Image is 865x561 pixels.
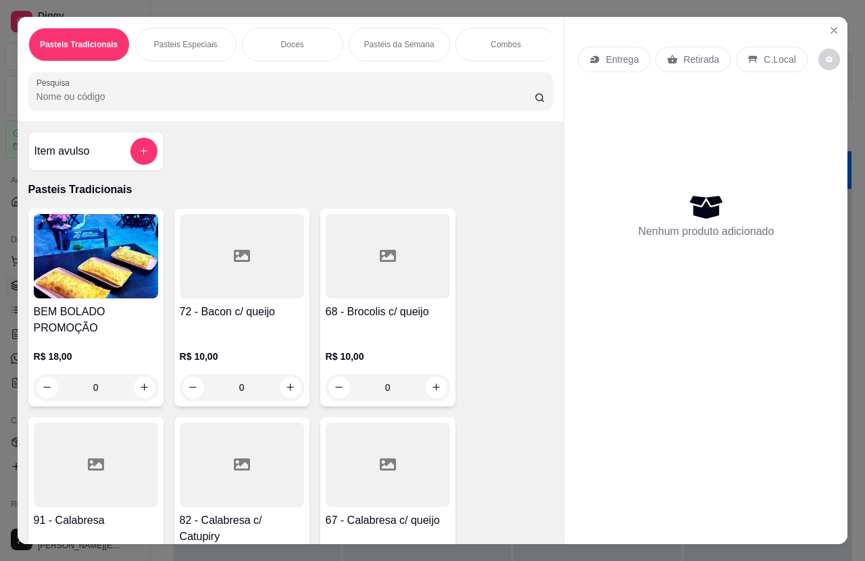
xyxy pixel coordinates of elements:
p: Pasteis Tradicionais [28,182,553,198]
input: Pesquisa [36,90,535,103]
p: R$ 18,00 [34,350,158,363]
h4: 68 - Brocolis c/ queijo [326,304,450,320]
p: Retirada [683,53,719,66]
p: R$ 10,00 [326,350,450,363]
p: Nenhum produto adicionado [638,223,774,240]
p: R$ 10,00 [180,350,304,363]
p: Pasteis Tradicionais [40,39,118,50]
p: Doces [281,39,304,50]
h4: 72 - Bacon c/ queijo [180,304,304,320]
button: decrease-product-quantity [818,49,840,70]
img: product-image [34,214,158,298]
p: Pasteis Especiais [154,39,218,50]
p: Entrega [605,53,639,66]
p: Pastéis da Semana [364,39,435,50]
h4: Item avulso [34,143,90,159]
h4: 91 - Calabresa [34,512,158,529]
button: Close [823,20,845,41]
h4: BEM BOLADO PROMOÇÃO [34,304,158,336]
h4: 67 - Calabresa c/ queijo [326,512,450,529]
p: C.Local [764,53,795,66]
button: add-separate-item [130,138,157,165]
label: Pesquisa [36,77,74,88]
p: Combos [491,39,521,50]
h4: 82 - Calabresa c/ Catupiry [180,512,304,545]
